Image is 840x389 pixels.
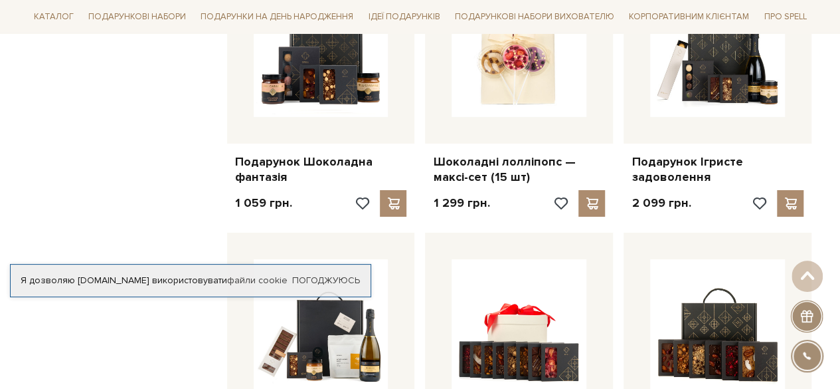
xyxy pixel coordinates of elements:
[227,275,288,286] a: файли cookie
[433,154,605,186] a: Шоколадні лолліпопс — максі-сет (15 шт)
[83,7,191,27] a: Подарункові набори
[11,275,371,287] div: Я дозволяю [DOMAIN_NAME] використовувати
[195,7,359,27] a: Подарунки на День народження
[433,195,489,211] p: 1 299 грн.
[292,275,360,287] a: Погоджуюсь
[631,154,803,186] a: Подарунок Ігристе задоволення
[624,5,754,28] a: Корпоративним клієнтам
[450,5,620,28] a: Подарункові набори вихователю
[29,7,79,27] a: Каталог
[363,7,445,27] a: Ідеї подарунків
[235,195,292,211] p: 1 059 грн.
[758,7,811,27] a: Про Spell
[631,195,691,211] p: 2 099 грн.
[235,154,407,186] a: Подарунок Шоколадна фантазія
